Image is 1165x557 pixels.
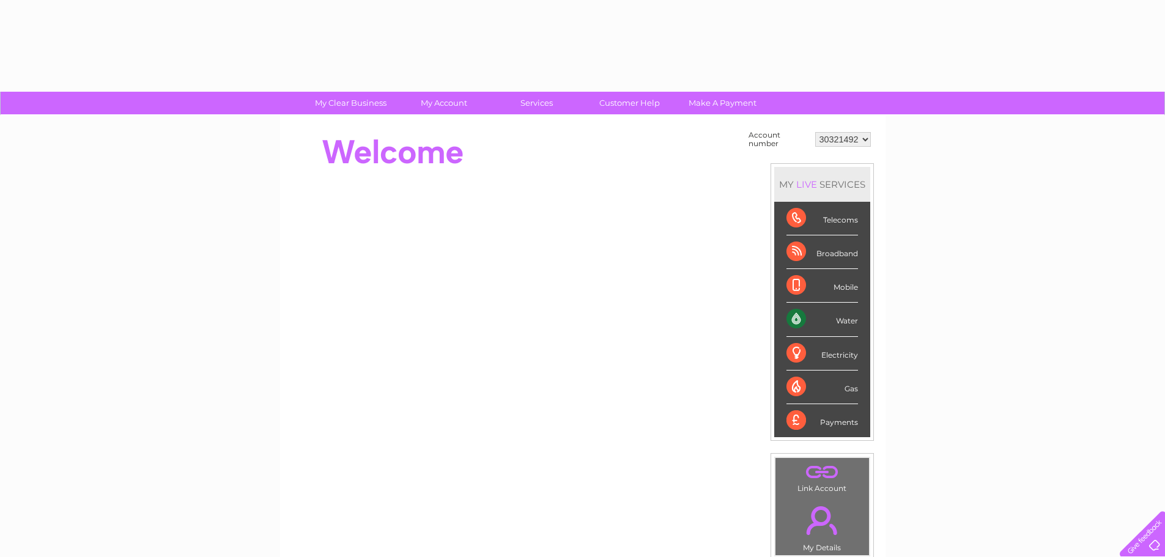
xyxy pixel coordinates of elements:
div: Payments [786,404,858,437]
a: . [779,499,866,542]
div: Broadband [786,235,858,269]
div: MY SERVICES [774,167,870,202]
td: My Details [775,496,870,556]
a: My Account [393,92,494,114]
a: Make A Payment [672,92,773,114]
div: Gas [786,371,858,404]
a: . [779,461,866,482]
div: Telecoms [786,202,858,235]
a: Customer Help [579,92,680,114]
a: My Clear Business [300,92,401,114]
div: Electricity [786,337,858,371]
div: LIVE [794,179,819,190]
td: Account number [745,128,812,151]
div: Mobile [786,269,858,303]
td: Link Account [775,457,870,496]
a: Services [486,92,587,114]
div: Water [786,303,858,336]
